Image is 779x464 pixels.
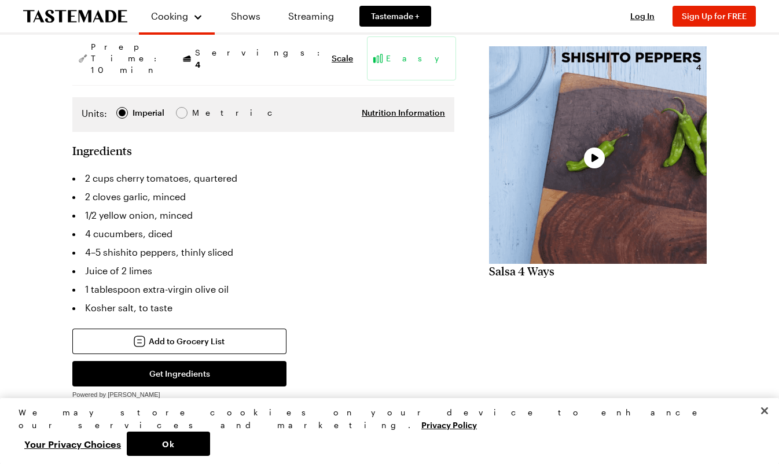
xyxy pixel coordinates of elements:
[19,406,751,456] div: Privacy
[619,10,666,22] button: Log In
[149,336,225,347] span: Add to Grocery List
[72,361,286,386] button: Get Ingredients
[72,206,454,224] li: 1/2 yellow onion, minced
[584,148,605,168] button: Play Video
[133,106,166,119] span: Imperial
[421,419,477,430] a: More information about your privacy, opens in a new tab
[673,6,756,27] button: Sign Up for FREE
[72,388,160,399] a: Powered by [PERSON_NAME]
[192,106,218,119] span: Metric
[359,6,431,27] a: Tastemade +
[133,106,164,119] div: Imperial
[19,432,127,456] button: Your Privacy Choices
[82,106,107,120] label: Units:
[630,11,655,21] span: Log In
[72,280,454,299] li: 1 tablespoon extra-virgin olive oil
[332,53,353,64] button: Scale
[127,432,210,456] button: Ok
[192,106,216,119] div: Metric
[72,391,160,398] span: Powered by [PERSON_NAME]
[72,143,132,157] h2: Ingredients
[150,5,203,28] button: Cooking
[72,243,454,262] li: 4–5 shishito peppers, thinly sliced
[195,58,200,69] span: 4
[72,224,454,243] li: 4 cucumbers, diced
[151,10,188,21] span: Cooking
[82,106,216,123] div: Imperial Metric
[489,264,707,278] h2: Salsa 4 Ways
[682,11,747,21] span: Sign Up for FREE
[72,187,454,206] li: 2 cloves garlic, minced
[72,262,454,280] li: Juice of 2 limes
[23,10,127,23] a: To Tastemade Home Page
[91,41,163,76] span: Prep Time: 10 min
[386,53,451,64] span: Easy
[371,10,420,22] span: Tastemade +
[72,329,286,354] button: Add to Grocery List
[489,46,707,264] video-js: Video Player
[362,107,445,119] button: Nutrition Information
[19,406,751,432] div: We may store cookies on your device to enhance our services and marketing.
[752,398,777,424] button: Close
[72,299,454,317] li: Kosher salt, to taste
[72,169,454,187] li: 2 cups cherry tomatoes, quartered
[195,47,326,71] span: Servings:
